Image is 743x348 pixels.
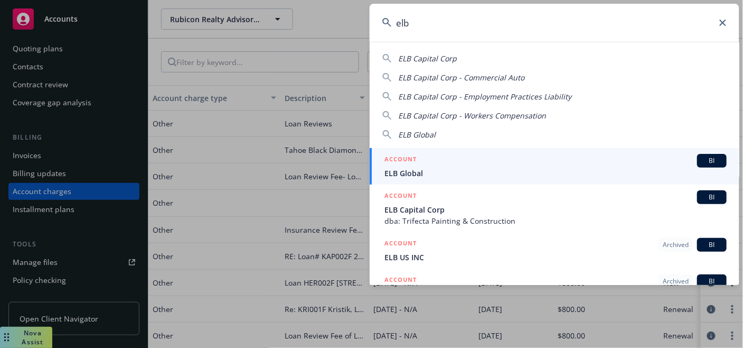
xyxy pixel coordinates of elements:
[701,156,722,166] span: BI
[384,215,727,226] span: dba: Trifecta Painting & Construction
[384,252,727,263] span: ELB US INC
[384,274,417,287] h5: ACCOUNT
[370,185,739,232] a: ACCOUNTBIELB Capital Corpdba: Trifecta Painting & Construction
[370,269,739,305] a: ACCOUNTArchivedBI
[384,168,727,179] span: ELB Global
[663,277,689,286] span: Archived
[384,190,417,203] h5: ACCOUNT
[370,148,739,185] a: ACCOUNTBIELB Global
[701,240,722,250] span: BI
[384,204,727,215] span: ELB Capital Corp
[701,277,722,286] span: BI
[384,154,417,167] h5: ACCOUNT
[398,72,524,83] span: ELB Capital Corp - Commercial Auto
[663,240,689,250] span: Archived
[370,4,739,42] input: Search...
[398,111,546,121] span: ELB Capital Corp - Workers Compensation
[370,232,739,269] a: ACCOUNTArchivedBIELB US INC
[398,130,436,140] span: ELB Global
[701,193,722,202] span: BI
[398,53,457,63] span: ELB Capital Corp
[398,91,571,102] span: ELB Capital Corp - Employment Practices Liability
[384,238,417,251] h5: ACCOUNT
